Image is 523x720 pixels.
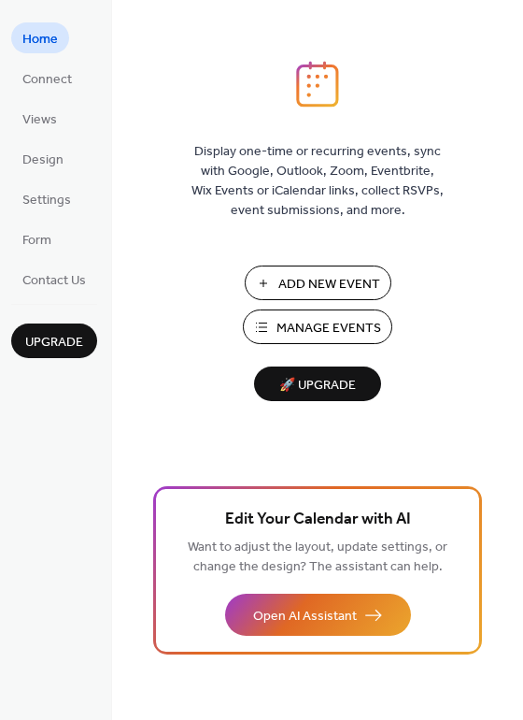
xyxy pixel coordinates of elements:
[11,324,97,358] button: Upgrade
[245,266,391,300] button: Add New Event
[225,507,411,533] span: Edit Your Calendar with AI
[11,103,68,134] a: Views
[188,535,447,580] span: Want to adjust the layout, update settings, or change the design? The assistant can help.
[11,143,75,174] a: Design
[191,142,444,221] span: Display one-time or recurring events, sync with Google, Outlook, Zoom, Eventbrite, Wix Events or ...
[22,151,64,170] span: Design
[11,264,97,295] a: Contact Us
[22,70,72,90] span: Connect
[296,61,339,108] img: logo_icon.svg
[22,271,86,291] span: Contact Us
[225,594,411,636] button: Open AI Assistant
[22,191,71,210] span: Settings
[265,373,370,398] span: 🚀 Upgrade
[278,275,380,295] span: Add New Event
[22,231,51,251] span: Form
[22,30,58,50] span: Home
[11,22,69,53] a: Home
[254,367,381,401] button: 🚀 Upgrade
[25,333,83,353] span: Upgrade
[276,319,381,338] span: Manage Events
[243,310,392,344] button: Manage Events
[11,183,82,214] a: Settings
[253,607,357,626] span: Open AI Assistant
[11,63,83,94] a: Connect
[11,223,63,254] a: Form
[22,110,57,130] span: Views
